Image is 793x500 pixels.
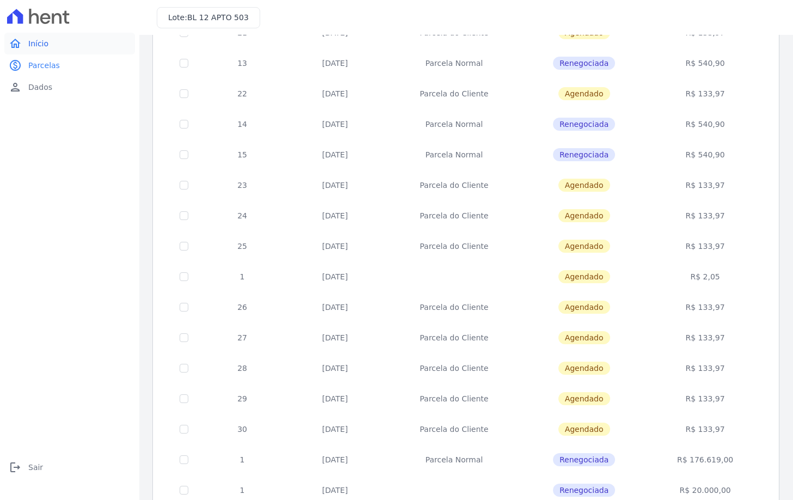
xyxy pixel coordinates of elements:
td: 22 [201,78,283,109]
td: [DATE] [283,414,387,444]
span: Renegociada [553,148,615,161]
td: 24 [201,200,283,231]
span: Dados [28,82,52,93]
td: 1 [201,444,283,475]
span: Agendado [558,331,610,344]
td: [DATE] [283,170,387,200]
a: personDados [4,76,135,98]
td: 13 [201,48,283,78]
td: [DATE] [283,78,387,109]
span: Renegociada [553,484,615,497]
td: R$ 133,97 [647,353,764,383]
h3: Lote: [168,12,249,23]
i: person [9,81,22,94]
span: Agendado [558,87,610,100]
td: 26 [201,292,283,322]
td: [DATE] [283,48,387,78]
td: 30 [201,414,283,444]
td: R$ 133,97 [647,231,764,261]
td: [DATE] [283,322,387,353]
td: 15 [201,139,283,170]
a: logoutSair [4,456,135,478]
td: Parcela do Cliente [387,170,521,200]
td: Parcela do Cliente [387,292,521,322]
i: home [9,37,22,50]
td: 25 [201,231,283,261]
td: [DATE] [283,200,387,231]
td: [DATE] [283,261,387,292]
td: [DATE] [283,353,387,383]
span: Renegociada [553,118,615,131]
td: [DATE] [283,231,387,261]
td: R$ 133,97 [647,200,764,231]
td: [DATE] [283,383,387,414]
i: paid [9,59,22,72]
td: R$ 540,90 [647,109,764,139]
td: R$ 2,05 [647,261,764,292]
td: 28 [201,353,283,383]
a: homeInício [4,33,135,54]
span: Renegociada [553,57,615,70]
span: Parcelas [28,60,60,71]
i: logout [9,461,22,474]
td: R$ 176.619,00 [647,444,764,475]
td: Parcela do Cliente [387,353,521,383]
td: R$ 133,97 [647,322,764,353]
td: [DATE] [283,292,387,322]
td: 29 [201,383,283,414]
span: Agendado [558,270,610,283]
td: Parcela do Cliente [387,231,521,261]
td: Parcela do Cliente [387,200,521,231]
span: Agendado [558,301,610,314]
td: Parcela Normal [387,109,521,139]
span: Agendado [558,209,610,222]
span: Agendado [558,392,610,405]
td: R$ 133,97 [647,383,764,414]
span: Sair [28,462,43,473]
td: [DATE] [283,139,387,170]
td: 1 [201,261,283,292]
td: R$ 133,97 [647,414,764,444]
a: paidParcelas [4,54,135,76]
td: 23 [201,170,283,200]
td: Parcela Normal [387,444,521,475]
td: [DATE] [283,109,387,139]
td: Parcela do Cliente [387,414,521,444]
td: 27 [201,322,283,353]
span: Agendado [558,179,610,192]
span: Agendado [558,423,610,436]
span: Agendado [558,362,610,375]
span: Início [28,38,48,49]
td: R$ 540,90 [647,139,764,170]
td: Parcela do Cliente [387,322,521,353]
td: 14 [201,109,283,139]
span: Agendado [558,240,610,253]
td: Parcela Normal [387,139,521,170]
span: Renegociada [553,453,615,466]
td: Parcela Normal [387,48,521,78]
td: R$ 133,97 [647,78,764,109]
td: R$ 540,90 [647,48,764,78]
td: R$ 133,97 [647,170,764,200]
td: [DATE] [283,444,387,475]
td: Parcela do Cliente [387,78,521,109]
span: BL 12 APTO 503 [187,13,249,22]
td: Parcela do Cliente [387,383,521,414]
td: R$ 133,97 [647,292,764,322]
